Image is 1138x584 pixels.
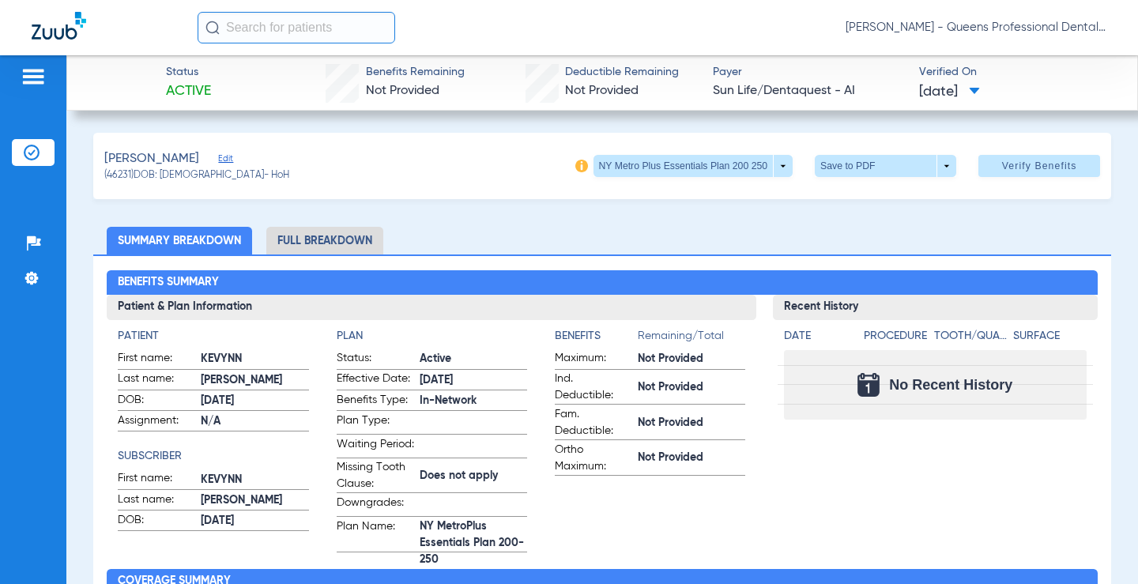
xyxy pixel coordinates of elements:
[118,392,195,411] span: DOB:
[919,64,1112,81] span: Verified On
[118,350,195,369] span: First name:
[889,377,1012,393] span: No Recent History
[366,85,439,97] span: Not Provided
[555,442,632,475] span: Ortho Maximum:
[934,328,1008,350] app-breakdown-title: Tooth/Quad
[337,392,414,411] span: Benefits Type:
[118,448,308,465] h4: Subscriber
[420,393,527,409] span: In-Network
[166,64,211,81] span: Status
[864,328,929,350] app-breakdown-title: Procedure
[218,153,232,168] span: Edit
[201,351,308,367] span: KEVYNN
[201,513,308,529] span: [DATE]
[32,12,86,40] img: Zuub Logo
[337,459,414,492] span: Missing Tooth Clause:
[864,328,929,345] h4: Procedure
[107,295,756,320] h3: Patient & Plan Information
[1013,328,1087,345] h4: Surface
[1013,328,1087,350] app-breakdown-title: Surface
[337,350,414,369] span: Status:
[104,149,199,169] span: [PERSON_NAME]
[638,415,745,431] span: Not Provided
[201,472,308,488] span: KEVYNN
[555,328,638,350] app-breakdown-title: Benefits
[201,372,308,389] span: [PERSON_NAME]
[1059,508,1138,584] iframe: Chat Widget
[201,492,308,509] span: [PERSON_NAME]
[420,468,527,484] span: Does not apply
[555,328,638,345] h4: Benefits
[366,64,465,81] span: Benefits Remaining
[575,160,588,172] img: info-icon
[857,373,880,397] img: Calendar
[919,82,980,102] span: [DATE]
[201,413,308,430] span: N/A
[593,155,793,177] button: NY Metro Plus Essentials Plan 200 250
[420,535,527,552] span: NY MetroPlus Essentials Plan 200-250
[201,393,308,409] span: [DATE]
[978,155,1100,177] button: Verify Benefits
[118,328,308,345] h4: Patient
[846,20,1106,36] span: [PERSON_NAME] - Queens Professional Dental Care
[205,21,220,35] img: Search Icon
[934,328,1008,345] h4: Tooth/Quad
[337,413,414,434] span: Plan Type:
[784,328,850,350] app-breakdown-title: Date
[198,12,395,43] input: Search for patients
[337,518,414,552] span: Plan Name:
[555,371,632,404] span: Ind. Deductible:
[337,436,414,458] span: Waiting Period:
[118,413,195,431] span: Assignment:
[266,227,383,254] li: Full Breakdown
[104,169,289,183] span: (46231) DOB: [DEMOGRAPHIC_DATA] - HoH
[638,328,745,350] span: Remaining/Total
[784,328,850,345] h4: Date
[107,270,1097,296] h2: Benefits Summary
[713,64,906,81] span: Payer
[118,470,195,489] span: First name:
[815,155,956,177] button: Save to PDF
[21,67,46,86] img: hamburger-icon
[118,371,195,390] span: Last name:
[107,227,252,254] li: Summary Breakdown
[420,372,527,389] span: [DATE]
[638,351,745,367] span: Not Provided
[1002,160,1077,172] span: Verify Benefits
[166,81,211,101] span: Active
[337,328,527,345] h4: Plan
[118,492,195,511] span: Last name:
[638,450,745,466] span: Not Provided
[337,495,414,516] span: Downgrades:
[118,512,195,531] span: DOB:
[713,81,906,101] span: Sun Life/Dentaquest - AI
[773,295,1098,320] h3: Recent History
[638,379,745,396] span: Not Provided
[337,371,414,390] span: Effective Date:
[555,406,632,439] span: Fam. Deductible:
[420,351,527,367] span: Active
[555,350,632,369] span: Maximum:
[565,64,679,81] span: Deductible Remaining
[565,85,639,97] span: Not Provided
